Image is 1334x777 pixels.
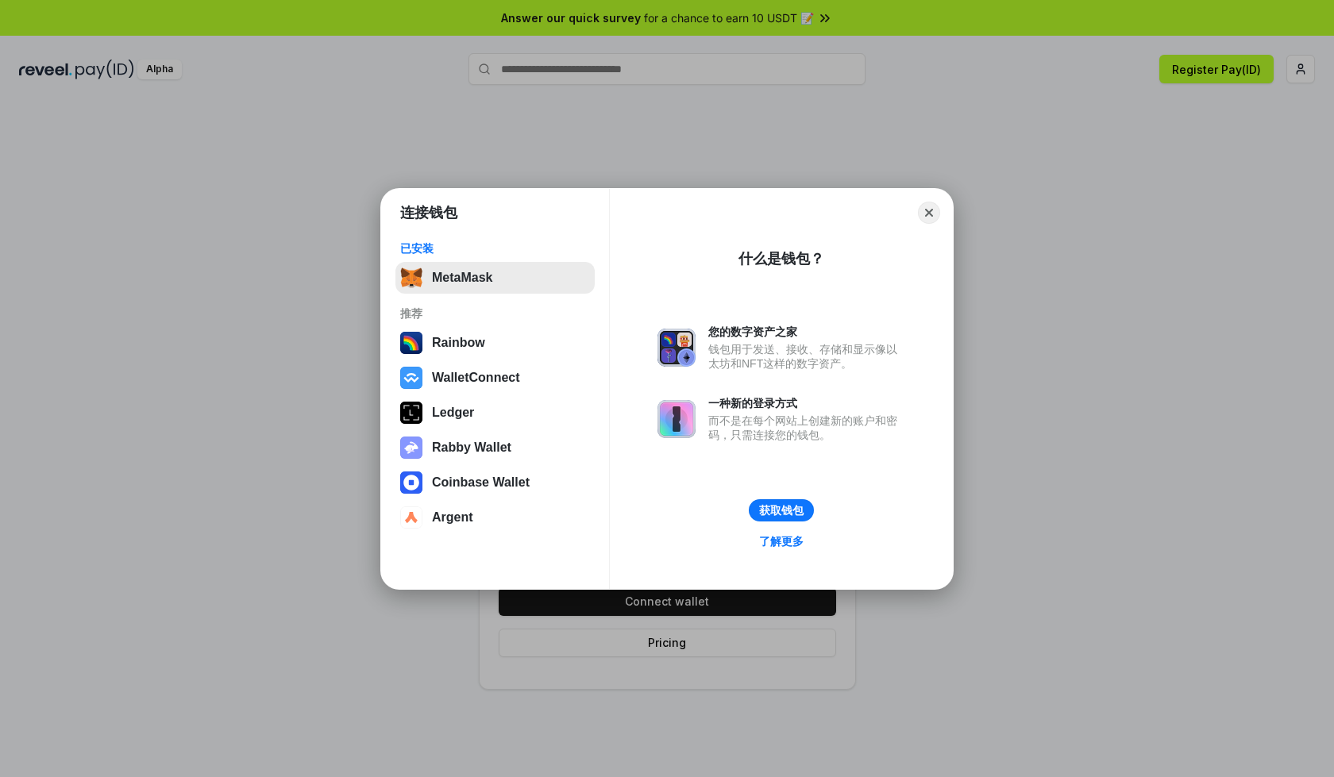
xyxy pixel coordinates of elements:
[738,249,824,268] div: 什么是钱包？
[400,241,590,256] div: 已安装
[708,342,905,371] div: 钱包用于发送、接收、存储和显示像以太坊和NFT这样的数字资产。
[432,510,473,525] div: Argent
[432,271,492,285] div: MetaMask
[400,203,457,222] h1: 连接钱包
[400,332,422,354] img: svg+xml,%3Csvg%20width%3D%22120%22%20height%3D%22120%22%20viewBox%3D%220%200%20120%20120%22%20fil...
[432,406,474,420] div: Ledger
[708,396,905,410] div: 一种新的登录方式
[400,367,422,389] img: svg+xml,%3Csvg%20width%3D%2228%22%20height%3D%2228%22%20viewBox%3D%220%200%2028%2028%22%20fill%3D...
[749,499,814,521] button: 获取钱包
[708,325,905,339] div: 您的数字资产之家
[395,432,595,464] button: Rabby Wallet
[400,306,590,321] div: 推荐
[657,400,696,438] img: svg+xml,%3Csvg%20xmlns%3D%22http%3A%2F%2Fwww.w3.org%2F2000%2Fsvg%22%20fill%3D%22none%22%20viewBox...
[432,440,511,455] div: Rabby Wallet
[708,414,905,442] div: 而不是在每个网站上创建新的账户和密码，只需连接您的钱包。
[432,336,485,350] div: Rainbow
[395,467,595,498] button: Coinbase Wallet
[400,471,422,494] img: svg+xml,%3Csvg%20width%3D%2228%22%20height%3D%2228%22%20viewBox%3D%220%200%2028%2028%22%20fill%3D...
[395,362,595,394] button: WalletConnect
[400,437,422,459] img: svg+xml,%3Csvg%20xmlns%3D%22http%3A%2F%2Fwww.w3.org%2F2000%2Fsvg%22%20fill%3D%22none%22%20viewBox...
[400,506,422,529] img: svg+xml,%3Csvg%20width%3D%2228%22%20height%3D%2228%22%20viewBox%3D%220%200%2028%2028%22%20fill%3D...
[759,503,804,517] div: 获取钱包
[918,202,940,224] button: Close
[395,502,595,533] button: Argent
[750,531,813,552] a: 了解更多
[395,397,595,429] button: Ledger
[400,402,422,424] img: svg+xml,%3Csvg%20xmlns%3D%22http%3A%2F%2Fwww.w3.org%2F2000%2Fsvg%22%20width%3D%2228%22%20height%3...
[432,371,520,385] div: WalletConnect
[657,329,696,367] img: svg+xml,%3Csvg%20xmlns%3D%22http%3A%2F%2Fwww.w3.org%2F2000%2Fsvg%22%20fill%3D%22none%22%20viewBox...
[395,327,595,359] button: Rainbow
[432,475,530,490] div: Coinbase Wallet
[395,262,595,294] button: MetaMask
[400,267,422,289] img: svg+xml,%3Csvg%20fill%3D%22none%22%20height%3D%2233%22%20viewBox%3D%220%200%2035%2033%22%20width%...
[759,534,804,548] div: 了解更多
